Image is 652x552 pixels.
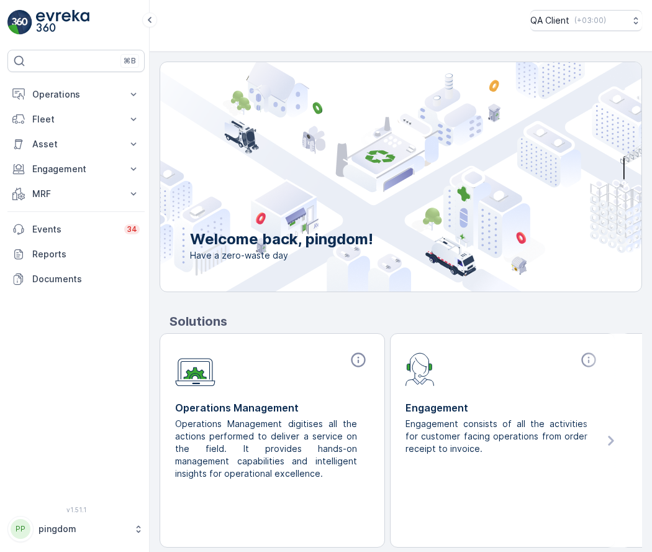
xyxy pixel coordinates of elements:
p: Welcome back, pingdom! [190,229,373,249]
button: Operations [7,82,145,107]
p: Engagement [405,400,600,415]
button: QA Client(+03:00) [530,10,642,31]
p: ( +03:00 ) [574,16,606,25]
p: 34 [127,224,137,234]
p: Engagement [32,163,120,175]
p: Fleet [32,113,120,126]
img: logo_light-DOdMpM7g.png [36,10,89,35]
p: QA Client [530,14,569,27]
p: ⌘B [124,56,136,66]
div: PP [11,519,30,539]
p: Events [32,223,117,236]
p: Operations Management [175,400,369,415]
p: Solutions [170,312,642,331]
img: logo [7,10,32,35]
p: Asset [32,138,120,150]
button: Engagement [7,157,145,182]
button: Asset [7,132,145,157]
img: city illustration [104,62,641,292]
p: Operations Management digitises all the actions performed to deliver a service on the field. It p... [175,418,360,480]
span: Have a zero-waste day [190,249,373,262]
button: MRF [7,182,145,206]
button: PPpingdom [7,516,145,542]
img: module-icon [175,351,215,387]
p: MRF [32,188,120,200]
span: v 1.51.1 [7,506,145,513]
button: Fleet [7,107,145,132]
img: module-icon [405,351,435,386]
a: Documents [7,267,145,292]
a: Reports [7,242,145,267]
p: Reports [32,248,140,260]
a: Events34 [7,217,145,242]
p: Engagement consists of all the activities for customer facing operations from order receipt to in... [405,418,590,455]
p: Documents [32,273,140,285]
p: Operations [32,88,120,101]
p: pingdom [38,523,127,535]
